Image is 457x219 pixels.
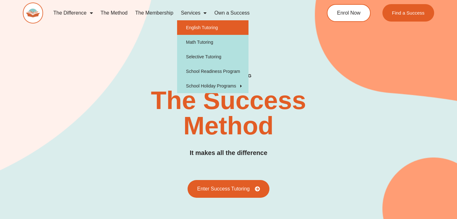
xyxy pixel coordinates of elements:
a: Selective Tutoring [177,49,248,64]
span: Find a Success [392,10,425,15]
h3: It makes all the difference [190,148,268,158]
a: School Holiday Programs [177,79,248,93]
a: English Tutoring [177,20,248,35]
a: Enter Success Tutoring [188,180,269,198]
a: The Method [97,6,131,20]
a: Services [177,6,210,20]
a: The Difference [50,6,97,20]
a: Math Tutoring [177,35,248,49]
h2: The Success Method [136,88,321,138]
nav: Menu [50,6,303,20]
a: Own a Success [210,6,253,20]
h4: SUCCESS TUTORING​ [168,73,289,79]
a: School Readiness Program [177,64,248,79]
a: Find a Success [382,4,434,22]
iframe: Chat Widget [425,189,457,219]
a: The Membership [131,6,177,20]
span: Enrol Now [337,10,361,16]
ul: Services [177,20,248,93]
span: Enter Success Tutoring [197,186,249,191]
a: Enrol Now [327,4,371,22]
